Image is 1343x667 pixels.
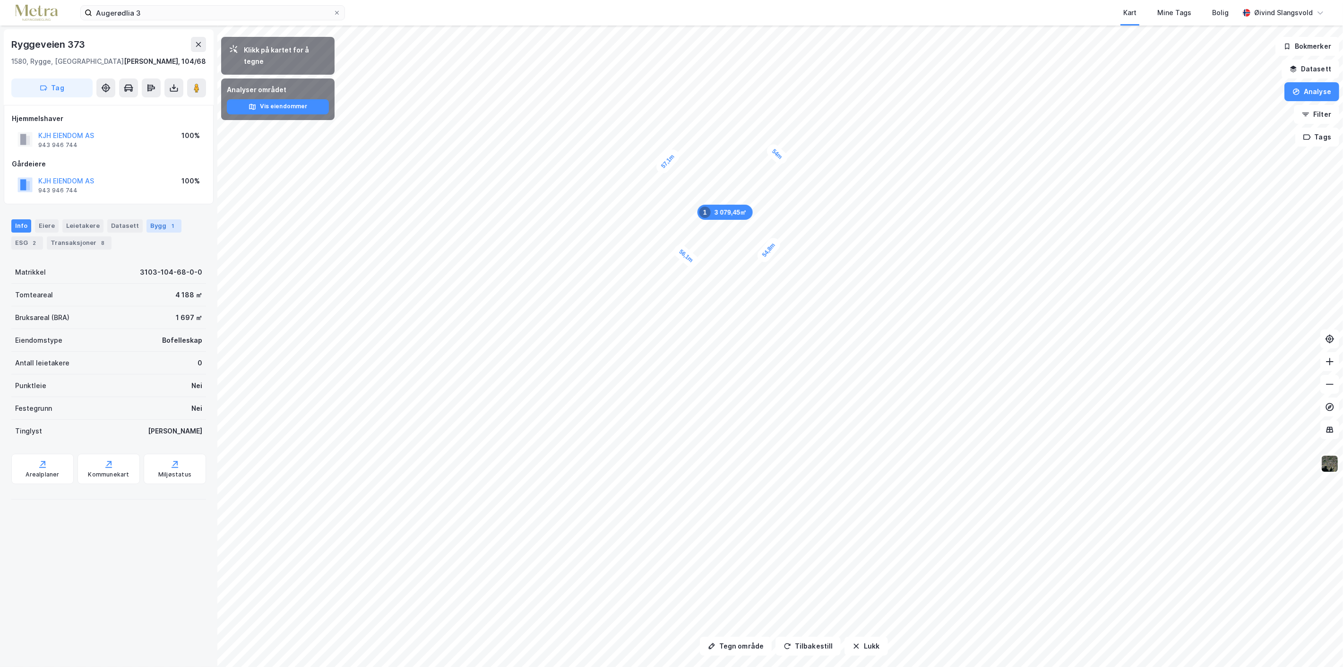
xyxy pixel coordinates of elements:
div: Klikk på kartet for å tegne [244,44,327,67]
div: Ryggeveien 373 [11,37,87,52]
button: Analyse [1284,82,1339,101]
div: Leietakere [62,219,103,233]
div: Punktleie [15,380,46,391]
div: 1580, Rygge, [GEOGRAPHIC_DATA] [11,56,124,67]
button: Filter [1294,105,1339,124]
button: Datasett [1282,60,1339,78]
iframe: Chat Widget [1296,622,1343,667]
div: Analyser området [227,84,329,95]
div: Nei [191,380,202,391]
button: Tags [1295,128,1339,147]
div: Hjemmelshaver [12,113,206,124]
img: 9k= [1321,455,1339,473]
div: Nei [191,403,202,414]
div: Kart [1123,7,1136,18]
div: Map marker [755,235,783,265]
div: Eiere [35,219,59,233]
div: Bygg [146,219,181,233]
div: 8 [98,238,108,248]
button: Tegn område [700,637,772,656]
button: Vis eiendommer [227,99,329,114]
div: Map marker [697,205,753,220]
div: Øivind Slangsvold [1254,7,1313,18]
div: 3103-104-68-0-0 [140,267,202,278]
div: Kontrollprogram for chat [1296,622,1343,667]
div: Bolig [1212,7,1229,18]
div: Matrikkel [15,267,46,278]
div: Tinglyst [15,425,42,437]
div: 1 [168,221,178,231]
img: metra-logo.256734c3b2bbffee19d4.png [15,5,58,21]
div: Arealplaner [26,471,59,478]
div: Tomteareal [15,289,53,301]
div: 4 188 ㎡ [175,289,202,301]
div: 1 697 ㎡ [176,312,202,323]
div: Kommunekart [88,471,129,478]
button: Lukk [844,637,887,656]
button: Bokmerker [1275,37,1339,56]
div: 2 [30,238,39,248]
div: 0 [198,357,202,369]
div: 1 [699,207,711,218]
div: Map marker [764,142,790,167]
div: Eiendomstype [15,335,62,346]
div: Transaksjoner [47,236,112,250]
div: 943 946 744 [38,141,77,149]
div: Bofelleskap [162,335,202,346]
div: ESG [11,236,43,250]
input: Søk på adresse, matrikkel, gårdeiere, leietakere eller personer [92,6,333,20]
div: [PERSON_NAME], 104/68 [124,56,206,67]
button: Tilbakestill [775,637,841,656]
div: Festegrunn [15,403,52,414]
div: Datasett [107,219,143,233]
div: Bruksareal (BRA) [15,312,69,323]
div: 100% [181,130,200,141]
div: [PERSON_NAME] [148,425,202,437]
div: Antall leietakere [15,357,69,369]
div: Map marker [671,242,701,270]
div: Mine Tags [1157,7,1191,18]
div: 943 946 744 [38,187,77,194]
button: Tag [11,78,93,97]
div: Gårdeiere [12,158,206,170]
div: Miljøstatus [158,471,191,478]
div: Map marker [654,147,682,176]
div: Info [11,219,31,233]
div: 100% [181,175,200,187]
